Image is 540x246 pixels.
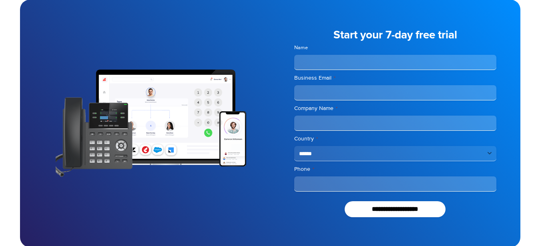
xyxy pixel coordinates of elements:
[294,30,496,41] h5: Start your 7-day free trial
[294,135,496,143] label: Country
[294,74,496,82] label: Business Email
[294,165,496,173] label: Phone
[294,104,496,112] label: Company Name
[294,44,496,52] label: Name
